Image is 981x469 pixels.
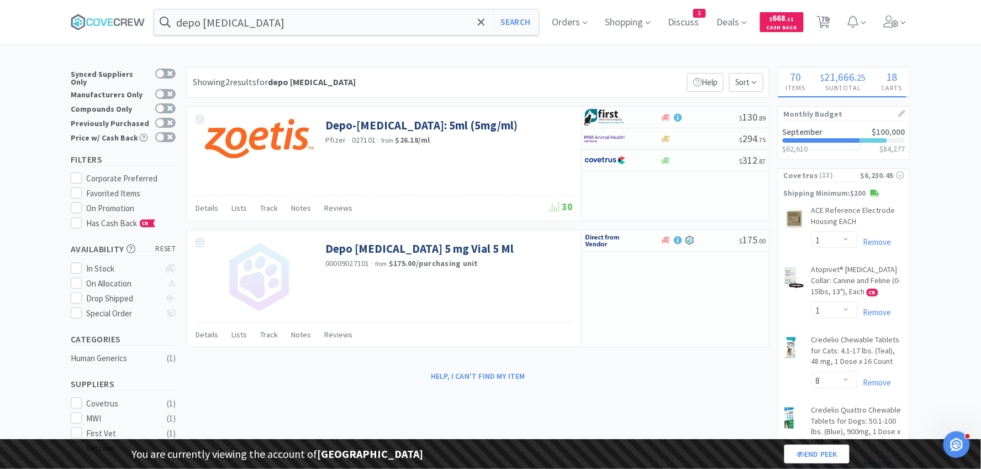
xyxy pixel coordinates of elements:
a: $668.11Cash Back [760,7,804,37]
strong: $26.18 / ml [395,135,430,145]
p: Help [687,73,724,92]
div: On Promotion [87,202,176,215]
div: Previously Purchased [71,118,150,127]
div: Price w/ Cash Back [71,132,150,142]
span: Notes [291,203,311,213]
div: Drop Shipped [87,292,160,305]
span: $ [740,136,743,144]
div: $6,230.45 [860,169,904,181]
span: Details [196,330,218,340]
h4: Subtotal [813,82,873,93]
span: 18 [886,70,897,84]
div: Covetrus [87,397,155,410]
span: $ [740,157,743,165]
span: 668 [769,13,794,23]
span: 294 [740,132,766,145]
strong: depo [MEDICAL_DATA] [268,76,356,87]
strong: [GEOGRAPHIC_DATA] [317,447,423,461]
div: Synced Suppliers Only [71,69,150,86]
a: Remove [858,307,892,317]
div: First Vet [87,427,155,440]
div: ( 1 ) [167,397,176,410]
div: Corporate Preferred [87,172,176,185]
a: Atopivet® [MEDICAL_DATA] Collar: Canine and Feline (0-15lbs, 13"), Each CB [811,264,904,301]
button: Search [493,9,539,35]
span: Lists [231,330,247,340]
img: 77fca1acd8b6420a9015268ca798ef17_1.png [584,152,626,169]
span: from [375,260,387,268]
img: eec9dae82df94063abc5dd067415c917_544088.png [784,267,805,289]
img: 67d67680309e4a0bb49a5ff0391dcc42_6.png [584,109,626,126]
span: 130 [740,111,766,123]
div: ( 1 ) [167,352,176,365]
span: · [348,135,350,145]
span: Track [260,203,278,213]
span: Covetrus [784,169,818,181]
iframe: Intercom live chat [943,431,970,458]
span: $ [769,15,772,23]
span: 027101 [352,135,376,145]
h5: Suppliers [71,378,176,390]
span: Reviews [324,330,352,340]
span: · [377,135,379,145]
span: Reviews [324,203,352,213]
img: f6b2451649754179b5b4e0c70c3f7cb0_2.png [584,131,626,147]
span: 84,277 [884,144,905,154]
span: 175 [740,233,766,246]
img: 505a7b3505ed4da1830c23b9347a34ea_63533.jpeg [204,118,314,159]
span: 30 [550,200,573,213]
a: Depo [MEDICAL_DATA] 5 mg Vial 5 Ml [325,241,514,256]
span: 70 [790,70,801,84]
a: End Peek [784,445,850,463]
strong: $175.00 / purchasing unit [389,258,478,268]
div: ( 1 ) [167,412,176,425]
h4: Items [778,82,813,93]
div: Favorited Items [87,187,176,200]
a: Remove [858,377,892,388]
span: $100,000 [872,127,905,137]
div: . [813,71,873,82]
span: Has Cash Back [87,218,156,228]
img: 868b877fb8c74fc48728056354f79e3c_777170.png [784,407,795,429]
div: ( 1 ) [167,427,176,440]
div: In Stock [87,262,160,275]
span: reset [156,243,176,255]
span: Cash Back [767,25,797,32]
img: 7220d567ea3747d4a47ed9a587d8aa96_416228.png [784,337,797,359]
span: Details [196,203,218,213]
span: . 11 [785,15,794,23]
h3: $ [880,145,905,153]
div: Compounds Only [71,103,150,113]
a: September$100,000$62,610$84,277 [778,121,910,159]
h5: Categories [71,333,176,346]
span: Notes [291,330,311,340]
span: . 75 [758,136,766,144]
p: You are currently viewing the account of [131,445,423,463]
span: 2 [694,9,705,17]
span: from [382,137,394,144]
span: Sort [729,73,763,92]
h1: Monthly Budget [784,107,904,121]
span: · [371,258,373,268]
span: CB [140,220,151,227]
div: MWI [87,412,155,425]
span: 21,666 [825,70,855,84]
span: CB [867,289,878,296]
span: $62,610 [783,144,808,154]
span: Track [260,330,278,340]
span: . 89 [758,114,766,122]
h5: Filters [71,153,176,166]
span: 25 [857,72,866,83]
div: Showing 2 results [193,75,356,90]
button: Help, I can't find my item [424,367,532,385]
p: Shipping Minimum: $200 [778,188,910,200]
div: Human Generics [71,352,160,365]
div: On Allocation [87,277,160,290]
a: ACE Reference Electrode Housing EACH [811,205,904,231]
img: 8a8b543f37fc4013bf5c5bdffe106f0c_39425.png [784,207,805,230]
img: no_image.png [223,241,295,313]
a: Pfizer [325,135,346,145]
span: $ [740,237,743,245]
div: Manufacturers Only [71,89,150,98]
span: $ [740,114,743,122]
